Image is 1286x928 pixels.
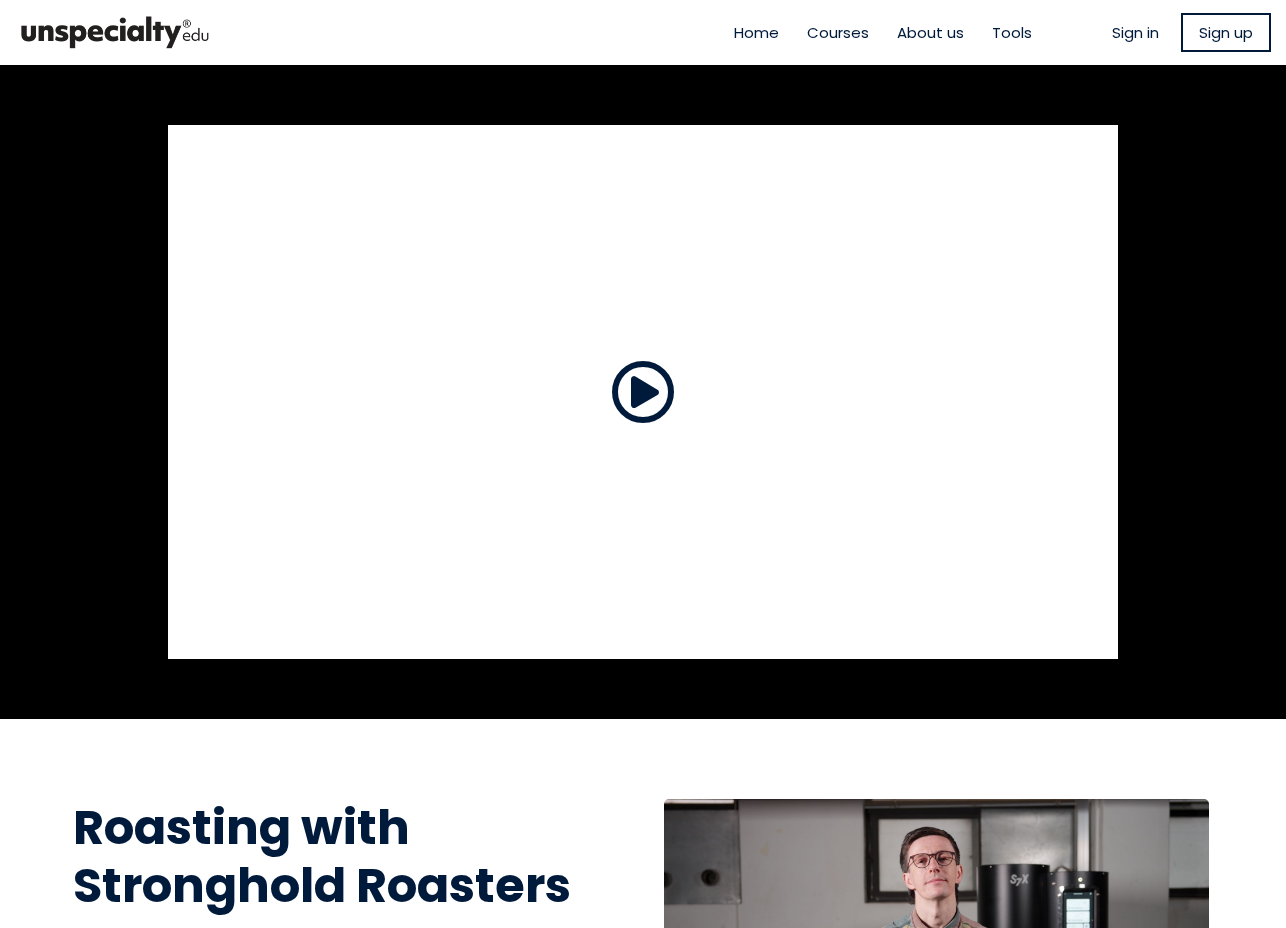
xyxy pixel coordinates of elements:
[15,8,215,57] img: bc390a18feecddb333977e298b3a00a1.png
[992,21,1032,44] a: Tools
[734,21,779,44] a: Home
[897,21,964,44] a: About us
[1112,21,1159,44] a: Sign in
[1181,13,1271,52] a: Sign up
[807,21,869,44] a: Courses
[1199,21,1253,44] span: Sign up
[73,799,619,914] h1: Roasting with Stronghold Roasters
